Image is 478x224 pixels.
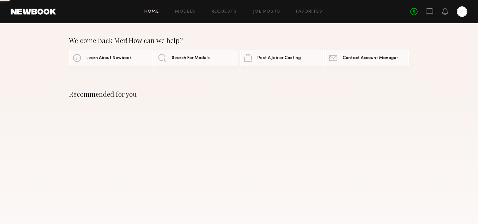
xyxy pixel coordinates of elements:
span: Post A Job or Casting [257,56,301,60]
a: Home [144,10,159,14]
span: Search For Models [172,56,210,60]
a: Contact Account Manager [325,50,409,66]
a: Job Posts [253,10,280,14]
a: Favorites [296,10,322,14]
a: Post A Job or Casting [240,50,324,66]
div: Recommended for you [69,90,409,98]
a: Requests [211,10,237,14]
a: Models [175,10,195,14]
a: Learn About Newbook [69,50,153,66]
div: Welcome back Mer! How can we help? [69,36,409,44]
span: Contact Account Manager [343,56,398,60]
a: Search For Models [154,50,238,66]
span: Learn About Newbook [86,56,132,60]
